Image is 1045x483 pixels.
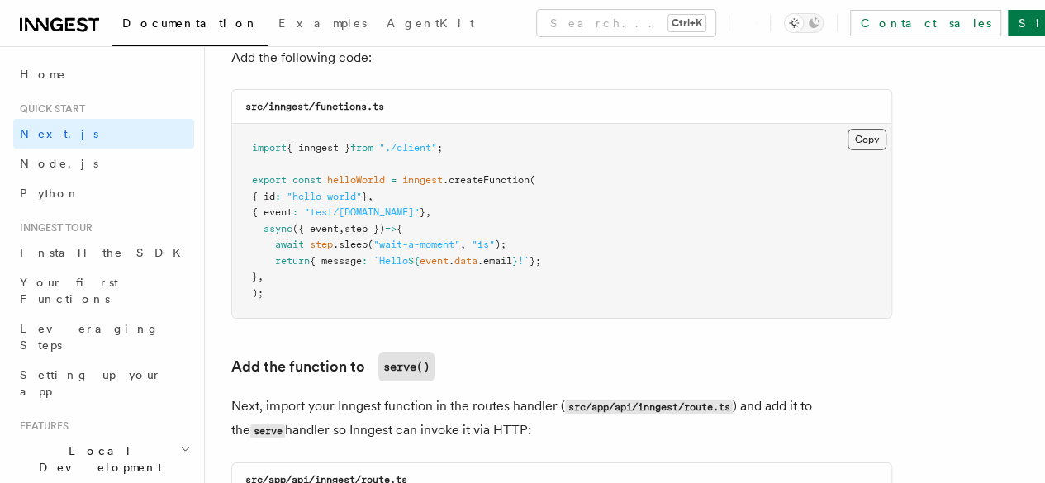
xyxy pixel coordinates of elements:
span: Home [20,66,66,83]
a: AgentKit [377,5,484,45]
a: Contact sales [850,10,1001,36]
span: { id [252,191,275,202]
span: => [385,223,397,234]
span: "hello-world" [287,191,362,202]
kbd: Ctrl+K [668,15,705,31]
span: , [460,239,466,250]
span: : [275,191,281,202]
span: ); [252,287,264,299]
span: Quick start [13,102,85,116]
span: ); [495,239,506,250]
span: Your first Functions [20,276,118,305]
span: Documentation [122,17,259,30]
span: { event [252,206,292,218]
span: Leveraging Steps [20,322,159,352]
span: }; [530,255,541,267]
a: Home [13,59,194,89]
button: Copy [848,129,886,150]
span: Local Development [13,443,180,476]
span: "1s" [472,239,495,250]
span: ( [368,239,373,250]
code: src/inngest/functions.ts [245,101,384,112]
span: import [252,142,287,154]
span: step }) [344,223,385,234]
span: "wait-a-moment" [373,239,460,250]
a: Node.js [13,149,194,178]
span: step [310,239,333,250]
span: ( [530,174,535,186]
button: Toggle dark mode [784,13,824,33]
span: .createFunction [443,174,530,186]
span: Install the SDK [20,246,191,259]
p: Next, import your Inngest function in the routes handler ( ) and add it to the handler so Inngest... [231,395,892,443]
span: await [275,239,304,250]
span: AgentKit [387,17,474,30]
span: helloWorld [327,174,385,186]
span: return [275,255,310,267]
span: } [512,255,518,267]
span: Python [20,187,80,200]
span: Node.js [20,157,98,170]
span: , [425,206,431,218]
span: } [252,271,258,282]
span: "test/[DOMAIN_NAME]" [304,206,420,218]
span: , [339,223,344,234]
code: serve [250,424,285,438]
button: Local Development [13,436,194,482]
a: Setting up your app [13,360,194,406]
a: Leveraging Steps [13,314,194,360]
a: Next.js [13,119,194,149]
code: serve() [378,352,435,381]
span: , [258,271,264,282]
a: Documentation [112,5,268,46]
span: const [292,174,321,186]
span: . [449,255,454,267]
span: Next.js [20,127,98,140]
span: from [350,142,373,154]
span: Features [13,419,69,433]
span: , [368,191,373,202]
span: ({ event [292,223,339,234]
span: ${ [408,255,420,267]
button: Search...Ctrl+K [537,10,715,36]
span: = [391,174,397,186]
span: { inngest } [287,142,350,154]
span: Inngest tour [13,221,93,234]
span: .email [477,255,512,267]
span: `Hello [373,255,408,267]
span: !` [518,255,530,267]
a: Install the SDK [13,238,194,268]
span: Examples [278,17,367,30]
span: .sleep [333,239,368,250]
a: Add the function toserve() [231,352,435,381]
span: data [454,255,477,267]
span: inngest [402,174,443,186]
a: Examples [268,5,377,45]
span: event [420,255,449,267]
a: Python [13,178,194,208]
span: "./client" [379,142,437,154]
a: Your first Functions [13,268,194,314]
span: : [292,206,298,218]
span: } [362,191,368,202]
span: { [397,223,402,234]
span: Setting up your app [20,368,162,398]
code: src/app/api/inngest/route.ts [565,400,733,414]
span: } [420,206,425,218]
span: { message [310,255,362,267]
span: : [362,255,368,267]
span: async [264,223,292,234]
span: export [252,174,287,186]
span: ; [437,142,443,154]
